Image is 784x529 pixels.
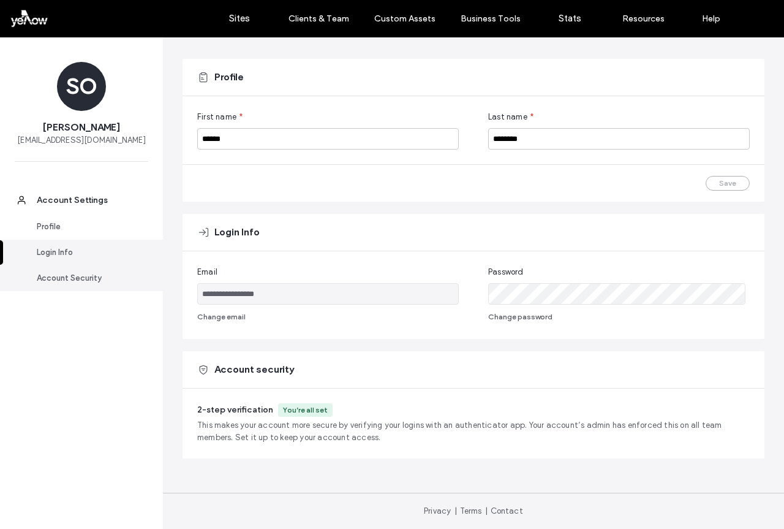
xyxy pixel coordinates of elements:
[485,506,488,516] span: |
[702,13,720,24] label: Help
[461,13,521,24] label: Business Tools
[57,62,106,111] div: SO
[559,13,581,24] label: Stats
[37,272,137,284] div: Account Security
[488,128,750,150] input: Last name
[374,13,435,24] label: Custom Assets
[488,111,527,123] span: Last name
[197,111,236,123] span: First name
[488,310,552,324] button: Change password
[197,128,459,150] input: First name
[197,419,750,444] span: This makes your account more secure by verifying your logins with an authenticator app. Your acco...
[454,506,457,516] span: |
[197,310,246,324] button: Change email
[37,194,137,207] div: Account Settings
[424,506,451,516] a: Privacy
[283,405,328,416] div: You’re all set
[37,221,137,233] div: Profile
[460,506,482,516] a: Terms
[214,70,244,84] span: Profile
[622,13,665,24] label: Resources
[37,246,137,259] div: Login Info
[488,266,524,278] span: Password
[288,13,349,24] label: Clients & Team
[197,266,217,278] span: Email
[491,506,523,516] a: Contact
[488,283,745,305] input: Password
[43,121,120,134] span: [PERSON_NAME]
[197,283,459,305] input: Email
[214,363,294,376] span: Account security
[229,13,250,24] label: Sites
[17,134,146,147] span: [EMAIL_ADDRESS][DOMAIN_NAME]
[28,9,53,20] span: Help
[197,405,273,415] span: 2-step verification
[214,226,260,239] span: Login Info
